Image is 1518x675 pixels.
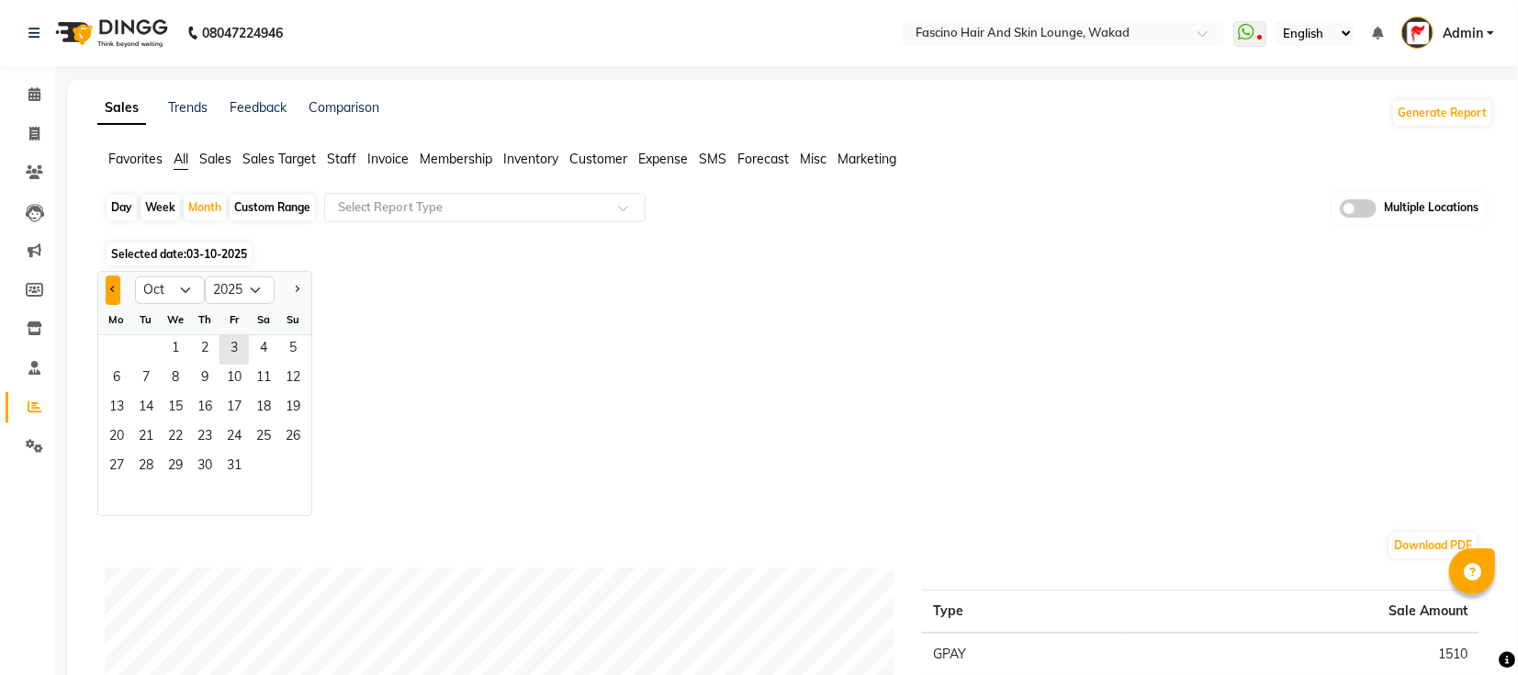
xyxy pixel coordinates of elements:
div: Thursday, October 2, 2025 [190,335,219,365]
span: Inventory [503,151,558,167]
span: 13 [102,394,131,423]
div: Wednesday, October 15, 2025 [161,394,190,423]
div: Sunday, October 12, 2025 [278,365,308,394]
span: Favorites [108,151,163,167]
span: 12 [278,365,308,394]
span: Selected date: [107,242,252,265]
div: Sa [249,305,278,334]
img: logo [47,7,173,59]
a: Comparison [309,99,379,116]
div: Friday, October 3, 2025 [219,335,249,365]
div: Custom Range [230,195,315,220]
span: 9 [190,365,219,394]
div: Friday, October 10, 2025 [219,365,249,394]
span: SMS [699,151,726,167]
span: Marketing [838,151,896,167]
span: Admin [1443,24,1483,43]
div: Month [184,195,226,220]
span: 30 [190,453,219,482]
span: 16 [190,394,219,423]
span: Forecast [737,151,789,167]
div: We [161,305,190,334]
span: 23 [190,423,219,453]
span: All [174,151,188,167]
div: Friday, October 17, 2025 [219,394,249,423]
span: 6 [102,365,131,394]
span: 3 [219,335,249,365]
div: Thursday, October 16, 2025 [190,394,219,423]
span: Membership [420,151,492,167]
span: 03-10-2025 [186,247,247,261]
button: Next month [289,276,304,305]
div: Mo [102,305,131,334]
a: Sales [97,92,146,125]
span: 5 [278,335,308,365]
div: Saturday, October 4, 2025 [249,335,278,365]
span: 1 [161,335,190,365]
button: Previous month [106,276,120,305]
div: Day [107,195,137,220]
span: 20 [102,423,131,453]
div: Monday, October 20, 2025 [102,423,131,453]
div: Friday, October 31, 2025 [219,453,249,482]
div: Friday, October 24, 2025 [219,423,249,453]
div: Thursday, October 30, 2025 [190,453,219,482]
span: 14 [131,394,161,423]
div: Sunday, October 26, 2025 [278,423,308,453]
span: 2 [190,335,219,365]
div: Week [141,195,180,220]
span: 25 [249,423,278,453]
div: Saturday, October 11, 2025 [249,365,278,394]
div: Tuesday, October 7, 2025 [131,365,161,394]
div: Th [190,305,219,334]
div: Sunday, October 5, 2025 [278,335,308,365]
div: Thursday, October 23, 2025 [190,423,219,453]
span: Customer [569,151,627,167]
select: Select year [205,276,275,304]
div: Tuesday, October 14, 2025 [131,394,161,423]
b: 08047224946 [202,7,283,59]
span: Sales Target [242,151,316,167]
span: Invoice [367,151,409,167]
span: Misc [800,151,826,167]
span: 17 [219,394,249,423]
span: Multiple Locations [1384,199,1479,218]
span: 26 [278,423,308,453]
div: Monday, October 27, 2025 [102,453,131,482]
span: 28 [131,453,161,482]
div: Tuesday, October 28, 2025 [131,453,161,482]
div: Sunday, October 19, 2025 [278,394,308,423]
span: 8 [161,365,190,394]
div: Saturday, October 25, 2025 [249,423,278,453]
span: 29 [161,453,190,482]
div: Fr [219,305,249,334]
span: 4 [249,335,278,365]
button: Generate Report [1393,100,1491,126]
th: Sale Amount [1127,590,1479,633]
span: 31 [219,453,249,482]
div: Su [278,305,308,334]
div: Thursday, October 9, 2025 [190,365,219,394]
div: Tu [131,305,161,334]
span: Expense [638,151,688,167]
th: Type [922,590,1127,633]
a: Trends [168,99,208,116]
div: Wednesday, October 22, 2025 [161,423,190,453]
span: 10 [219,365,249,394]
span: 24 [219,423,249,453]
button: Download PDF [1389,533,1477,558]
span: 18 [249,394,278,423]
span: 15 [161,394,190,423]
div: Tuesday, October 21, 2025 [131,423,161,453]
span: 11 [249,365,278,394]
span: 27 [102,453,131,482]
select: Select month [135,276,205,304]
div: Saturday, October 18, 2025 [249,394,278,423]
div: Wednesday, October 29, 2025 [161,453,190,482]
span: 21 [131,423,161,453]
span: Staff [327,151,356,167]
img: Admin [1401,17,1434,49]
span: 22 [161,423,190,453]
div: Monday, October 6, 2025 [102,365,131,394]
span: Sales [199,151,231,167]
